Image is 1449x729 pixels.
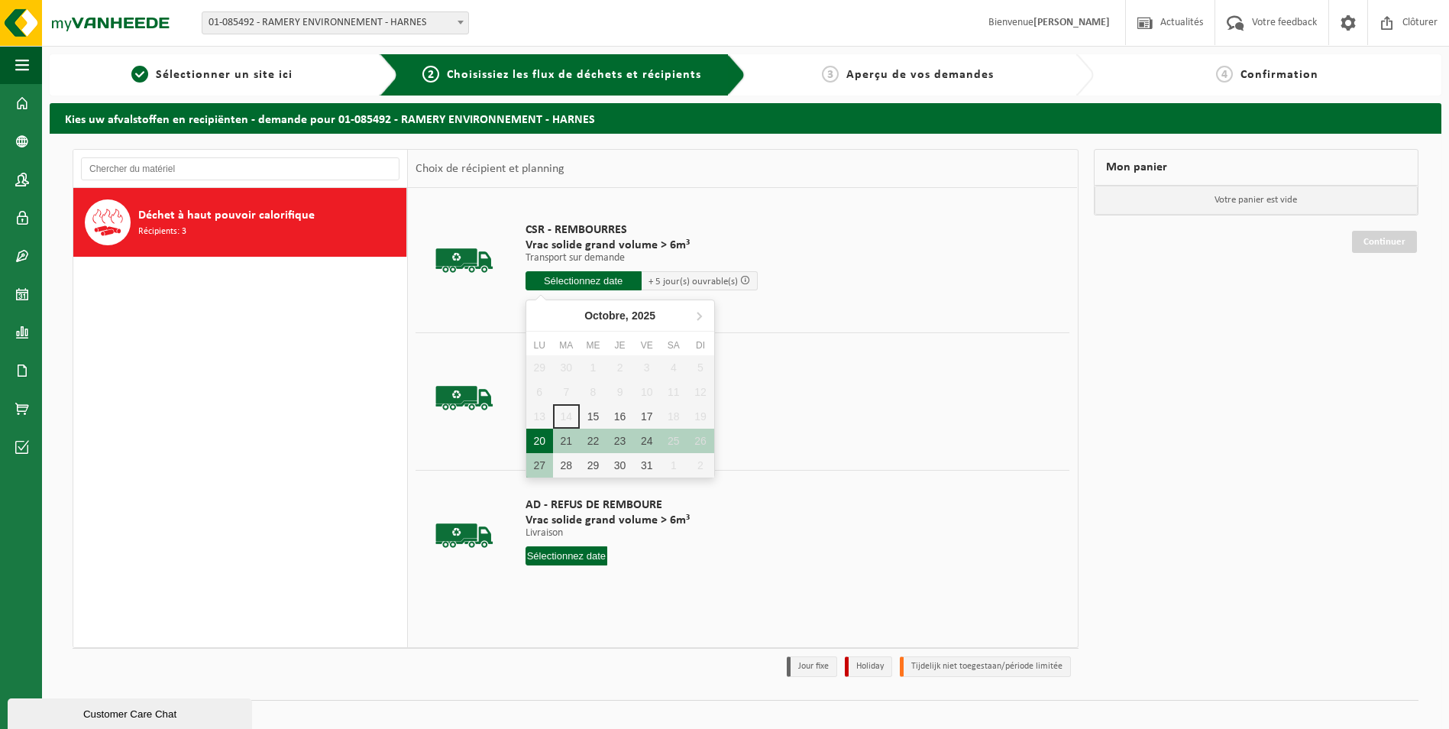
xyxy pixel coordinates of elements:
[578,303,661,328] div: Octobre,
[648,277,738,287] span: + 5 jour(s) ouvrable(s)
[580,453,606,478] div: 29
[553,429,580,453] div: 21
[73,188,407,257] button: Déchet à haut pouvoir calorifique Récipients: 3
[526,546,608,565] input: Sélectionnez date
[1240,69,1318,81] span: Confirmation
[580,404,606,429] div: 15
[156,69,293,81] span: Sélectionner un site ici
[633,453,660,478] div: 31
[1094,149,1419,186] div: Mon panier
[787,656,837,677] li: Jour fixe
[687,338,713,353] div: Di
[553,338,580,353] div: Ma
[822,66,839,83] span: 3
[408,150,572,188] div: Choix de récipient et planning
[447,69,701,81] span: Choisissiez les flux de déchets et récipients
[526,528,690,539] p: Livraison
[1352,231,1417,253] a: Continuer
[526,497,690,513] span: AD - REFUS DE REMBOURE
[633,429,660,453] div: 24
[526,513,690,528] span: Vrac solide grand volume > 6m³
[1033,17,1110,28] strong: [PERSON_NAME]
[633,338,660,353] div: Ve
[606,404,633,429] div: 16
[422,66,439,83] span: 2
[526,453,553,478] div: 27
[606,338,633,353] div: Je
[131,66,148,83] span: 1
[553,453,580,478] div: 28
[660,338,687,353] div: Sa
[526,238,758,253] span: Vrac solide grand volume > 6m³
[138,225,186,239] span: Récipients: 3
[8,695,255,729] iframe: chat widget
[526,271,642,290] input: Sélectionnez date
[1216,66,1233,83] span: 4
[580,429,606,453] div: 22
[845,656,892,677] li: Holiday
[526,429,553,453] div: 20
[632,310,655,321] i: 2025
[202,12,468,34] span: 01-085492 - RAMERY ENVIRONNEMENT - HARNES
[81,157,399,180] input: Chercher du matériel
[57,66,367,84] a: 1Sélectionner un site ici
[846,69,994,81] span: Aperçu de vos demandes
[138,206,315,225] span: Déchet à haut pouvoir calorifique
[606,429,633,453] div: 23
[50,103,1441,133] h2: Kies uw afvalstoffen en recipiënten - demande pour 01-085492 - RAMERY ENVIRONNEMENT - HARNES
[633,404,660,429] div: 17
[526,222,758,238] span: CSR - REMBOURRES
[606,453,633,478] div: 30
[1095,186,1418,215] p: Votre panier est vide
[526,338,553,353] div: Lu
[202,11,469,34] span: 01-085492 - RAMERY ENVIRONNEMENT - HARNES
[526,253,758,264] p: Transport sur demande
[900,656,1071,677] li: Tijdelijk niet toegestaan/période limitée
[580,338,606,353] div: Me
